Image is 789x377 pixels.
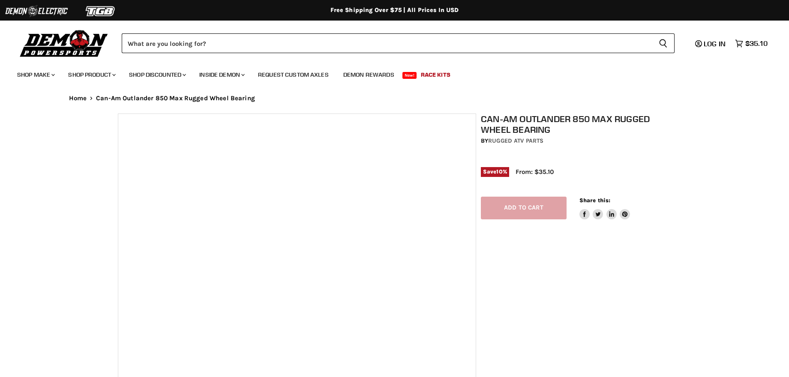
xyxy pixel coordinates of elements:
span: From: $35.10 [516,168,554,176]
a: Race Kits [414,66,457,84]
a: Shop Discounted [123,66,191,84]
a: Inside Demon [193,66,250,84]
a: Demon Rewards [337,66,401,84]
span: Share this: [579,197,610,203]
button: Search [652,33,675,53]
a: $35.10 [731,37,772,50]
a: Shop Product [62,66,121,84]
img: Demon Powersports [17,28,111,58]
span: 10 [496,168,502,175]
aside: Share this: [579,197,630,219]
span: Save % [481,167,509,177]
a: Log in [691,40,731,48]
span: $35.10 [745,39,768,48]
a: Request Custom Axles [252,66,335,84]
a: Shop Make [11,66,60,84]
a: Home [69,95,87,102]
nav: Breadcrumbs [52,95,738,102]
div: by [481,136,676,146]
ul: Main menu [11,63,765,84]
img: TGB Logo 2 [69,3,133,19]
a: Rugged ATV Parts [488,137,543,144]
span: Can-Am Outlander 850 Max Rugged Wheel Bearing [96,95,255,102]
input: Search [122,33,652,53]
span: Log in [704,39,726,48]
h1: Can-Am Outlander 850 Max Rugged Wheel Bearing [481,114,676,135]
span: New! [402,72,417,79]
form: Product [122,33,675,53]
img: Demon Electric Logo 2 [4,3,69,19]
div: Free Shipping Over $75 | All Prices In USD [52,6,738,14]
